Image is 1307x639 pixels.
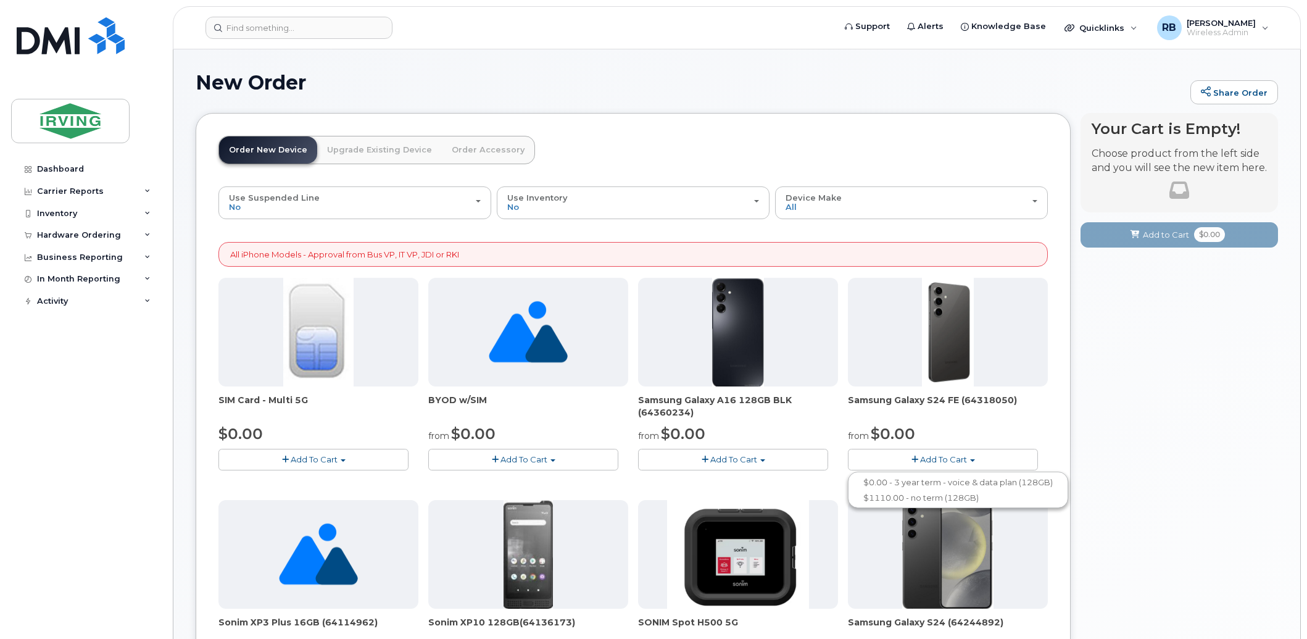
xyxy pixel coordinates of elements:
[871,425,915,443] span: $0.00
[218,449,409,470] button: Add To Cart
[775,186,1048,219] button: Device Make All
[230,249,459,261] p: All iPhone Models - Approval from Bus VP, IT VP, JDI or RKI
[848,394,1048,419] div: Samsung Galaxy S24 FE (64318050)
[283,278,354,386] img: 00D627D4-43E9-49B7-A367-2C99342E128C.jpg
[902,500,993,609] img: s24.jpg
[279,500,357,609] img: no_image_found-2caef05468ed5679b831cfe6fc140e25e0c280774317ffc20a367ab7fd17291e.png
[1190,80,1278,105] a: Share Order
[786,193,842,203] span: Device Make
[848,449,1038,470] button: Add To Cart
[710,454,757,464] span: Add To Cart
[1092,120,1267,137] h4: Your Cart is Empty!
[848,430,869,441] small: from
[229,202,241,212] span: No
[428,394,628,419] div: BYOD w/SIM
[489,278,567,386] img: no_image_found-2caef05468ed5679b831cfe6fc140e25e0c280774317ffc20a367ab7fd17291e.png
[507,193,568,203] span: Use Inventory
[1092,147,1267,175] p: Choose product from the left side and you will see the new item here.
[851,475,1065,490] a: $0.00 - 3 year term - voice & data plan (128GB)
[218,425,263,443] span: $0.00
[1194,227,1225,242] span: $0.00
[500,454,547,464] span: Add To Cart
[1081,222,1278,248] button: Add to Cart $0.00
[442,136,534,164] a: Order Accessory
[712,278,765,386] img: A16_-_JDI.png
[497,186,770,219] button: Use Inventory No
[638,430,659,441] small: from
[428,430,449,441] small: from
[229,193,320,203] span: Use Suspended Line
[317,136,442,164] a: Upgrade Existing Device
[219,136,317,164] a: Order New Device
[922,278,974,386] img: s24_fe.png
[851,490,1065,506] a: $1110.00 - no term (128GB)
[218,394,418,419] div: SIM Card - Multi 5G
[428,449,618,470] button: Add To Cart
[1143,229,1189,241] span: Add to Cart
[786,202,797,212] span: All
[638,449,828,470] button: Add To Cart
[638,394,838,419] div: Samsung Galaxy A16 128GB BLK (64360234)
[661,425,705,443] span: $0.00
[196,72,1184,93] h1: New Order
[920,454,967,464] span: Add To Cart
[291,454,338,464] span: Add To Cart
[507,202,519,212] span: No
[218,186,491,219] button: Use Suspended Line No
[667,500,808,609] img: SONIM.png
[504,500,554,609] img: XP10.jpg
[451,425,496,443] span: $0.00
